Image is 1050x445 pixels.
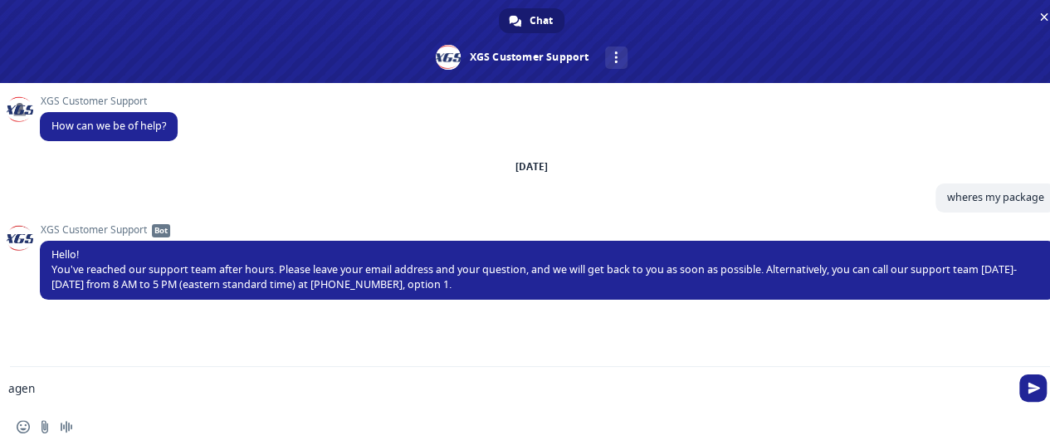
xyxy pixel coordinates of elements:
[17,420,30,433] span: Insert an emoji
[152,224,170,237] span: Bot
[51,247,1017,291] span: Hello! You've reached our support team after hours. Please leave your email address and your ques...
[605,46,628,69] div: More channels
[38,420,51,433] span: Send a file
[947,190,1044,204] span: wheres my package
[40,95,178,107] span: XGS Customer Support
[499,8,564,33] div: Chat
[1019,374,1047,402] span: Send
[8,381,1001,396] textarea: Compose your message...
[530,8,553,33] span: Chat
[515,162,548,172] div: [DATE]
[51,119,166,133] span: How can we be of help?
[60,420,73,433] span: Audio message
